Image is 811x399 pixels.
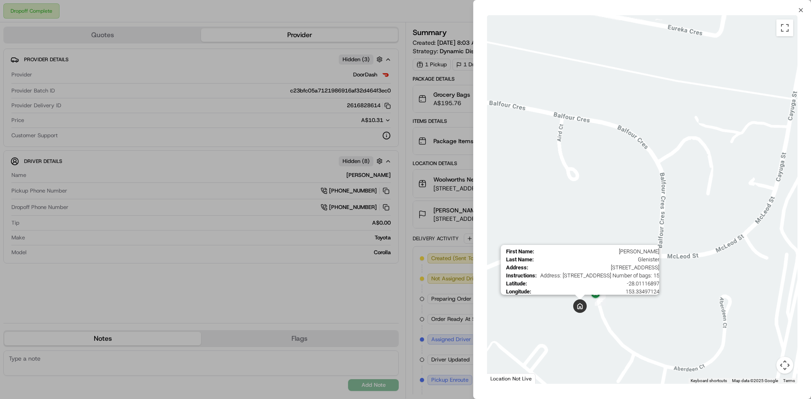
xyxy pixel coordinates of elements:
[506,256,533,263] span: Last Name :
[537,256,659,263] span: Glenister
[506,288,531,295] span: Longitude :
[540,272,659,279] span: Address: [STREET_ADDRESS] Number of bags: 15
[487,373,536,384] div: Location Not Live
[534,288,659,295] span: 153.33497124
[537,248,659,255] span: [PERSON_NAME]
[506,248,534,255] span: First Name :
[591,291,609,309] div: 12
[489,373,517,384] img: Google
[489,373,517,384] a: Open this area in Google Maps (opens a new window)
[691,378,727,384] button: Keyboard shortcuts
[783,378,795,383] a: Terms (opens in new tab)
[732,378,778,383] span: Map data ©2025 Google
[776,357,793,374] button: Map camera controls
[530,280,659,287] span: -28.01116897
[506,272,536,279] span: Instructions :
[506,264,528,271] span: Address :
[531,264,659,271] span: [STREET_ADDRESS]
[776,19,793,36] button: Toggle fullscreen view
[506,280,527,287] span: Latitude :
